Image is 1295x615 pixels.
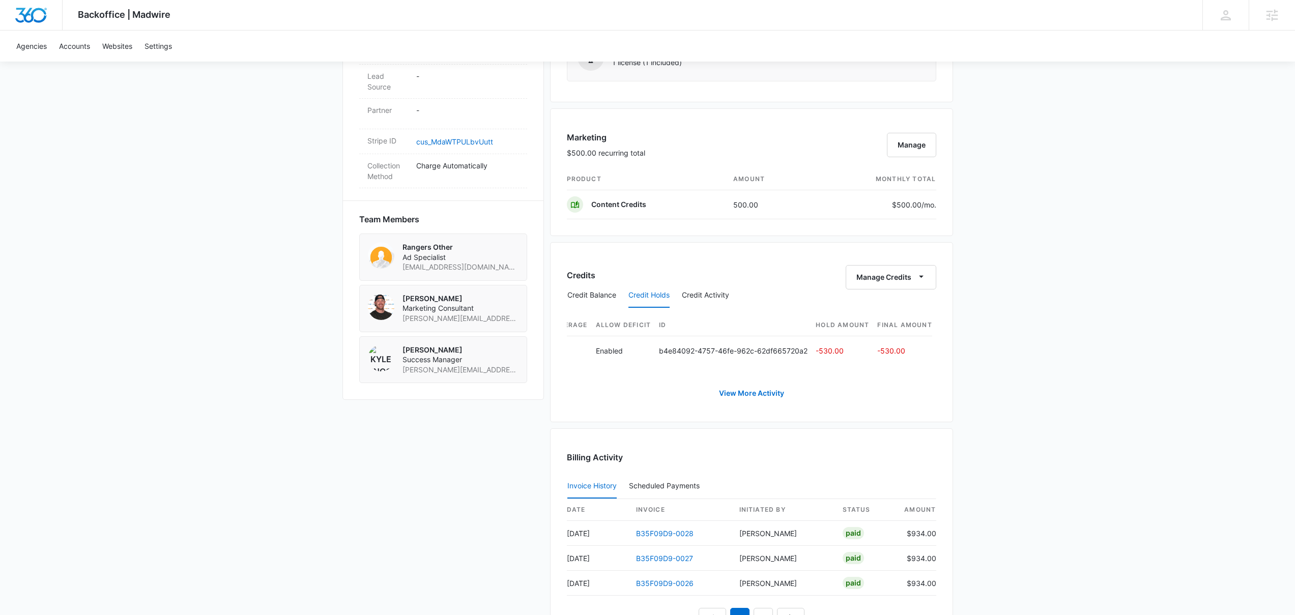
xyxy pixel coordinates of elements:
[96,31,138,62] a: Websites
[596,320,651,330] span: Allow Deficit
[402,313,519,324] span: [PERSON_NAME][EMAIL_ADDRESS][PERSON_NAME][DOMAIN_NAME]
[567,499,628,521] th: date
[402,294,519,304] p: [PERSON_NAME]
[896,546,936,571] td: $934.00
[402,345,519,355] p: [PERSON_NAME]
[846,265,936,289] button: Manage Credits
[359,154,527,188] div: Collection MethodCharge Automatically
[416,71,519,81] p: -
[659,345,808,356] p: b4e84092-4757-46fe-962c-62df665720a2
[367,160,408,182] dt: Collection Method
[877,320,932,330] span: Final Amount
[731,571,834,596] td: [PERSON_NAME]
[888,199,936,210] p: $500.00
[367,135,408,146] dt: Stripe ID
[402,242,519,252] p: Rangers Other
[816,345,869,356] p: -530.00
[682,283,729,308] button: Credit Activity
[659,320,808,330] span: ID
[368,345,394,371] img: Kyle Knoop
[416,160,519,171] p: Charge Automatically
[567,546,628,571] td: [DATE]
[843,577,864,589] div: Paid
[628,499,731,521] th: invoice
[843,527,864,539] div: Paid
[887,133,936,157] button: Manage
[636,554,693,563] a: B35F09D9-0027
[896,499,936,521] th: amount
[359,99,527,129] div: Partner-
[636,529,694,538] a: B35F09D9-0028
[402,355,519,365] span: Success Manager
[591,199,646,210] p: Content Credits
[138,31,178,62] a: Settings
[567,474,617,499] button: Invoice History
[567,168,726,190] th: product
[10,31,53,62] a: Agencies
[731,499,834,521] th: Initiated By
[877,345,932,356] p: -530.00
[402,303,519,313] span: Marketing Consultant
[596,345,651,356] p: Enabled
[612,57,708,68] span: 1 license (1 included)
[896,521,936,546] td: $934.00
[628,283,670,308] button: Credit Holds
[629,482,704,489] div: Scheduled Payments
[359,129,527,154] div: Stripe IDcus_MdaWTPULbvUutt
[725,190,812,219] td: 500.00
[896,571,936,596] td: $934.00
[843,552,864,564] div: Paid
[402,262,519,272] span: [EMAIL_ADDRESS][DOMAIN_NAME]
[53,31,96,62] a: Accounts
[402,252,519,262] span: Ad Specialist
[359,65,527,99] div: Lead Source-
[359,213,419,225] span: Team Members
[567,131,645,143] h3: Marketing
[812,168,936,190] th: monthly total
[367,71,408,92] dt: Lead Source
[567,521,628,546] td: [DATE]
[834,499,896,521] th: status
[816,320,869,330] span: Hold Amount
[567,283,616,308] button: Credit Balance
[368,294,394,320] img: Kyle Lewis
[367,105,408,115] dt: Partner
[402,365,519,375] span: [PERSON_NAME][EMAIL_ADDRESS][PERSON_NAME][DOMAIN_NAME]
[731,546,834,571] td: [PERSON_NAME]
[731,521,834,546] td: [PERSON_NAME]
[567,451,936,463] h3: Billing Activity
[416,105,519,115] p: -
[709,381,794,405] a: View More Activity
[567,269,595,281] h3: Credits
[567,571,628,596] td: [DATE]
[636,579,694,588] a: B35F09D9-0026
[922,200,936,209] span: /mo.
[567,148,645,158] p: $500.00 recurring total
[725,168,812,190] th: amount
[416,137,493,146] a: cus_MdaWTPULbvUutt
[78,9,170,20] span: Backoffice | Madwire
[368,242,394,269] img: Rangers Other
